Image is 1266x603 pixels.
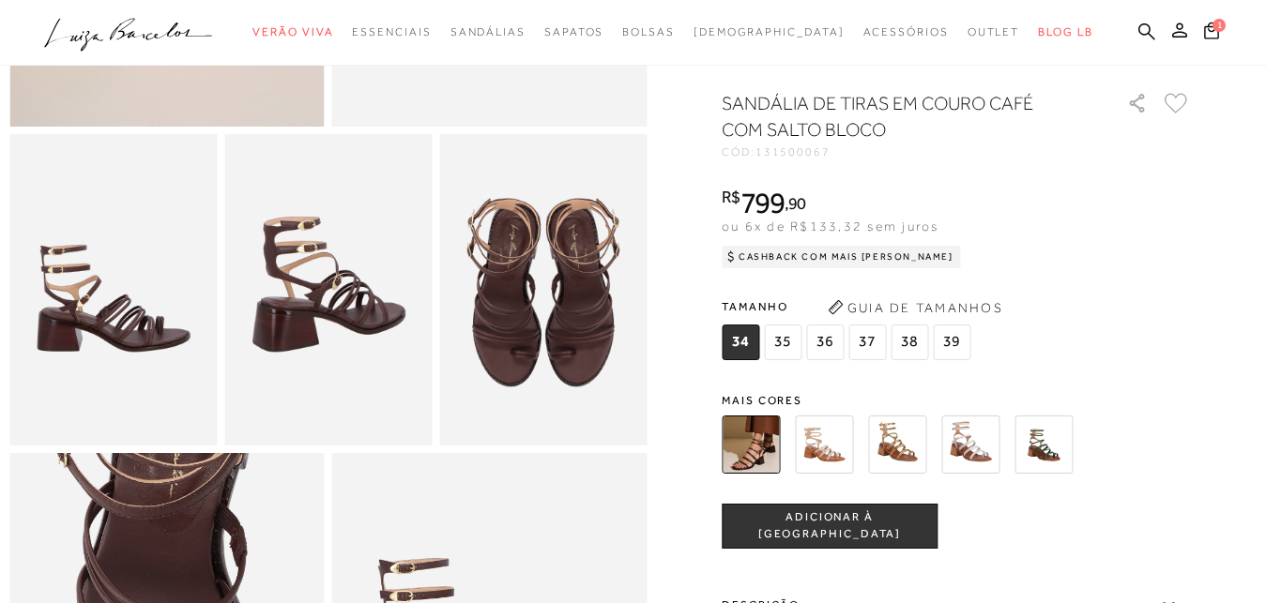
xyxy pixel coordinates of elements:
[544,15,603,50] a: categoryNavScreenReaderText
[941,415,999,474] img: Sandália salto baixo tiras duplas off white
[622,25,675,38] span: Bolsas
[764,324,801,360] span: 35
[1038,25,1092,38] span: BLOG LB
[933,324,970,360] span: 39
[755,145,831,158] span: 131500067
[821,293,1009,323] button: Guia de Tamanhos
[1014,415,1073,474] img: Sandália salto baixo tiras duplas verde
[722,504,938,549] button: ADICIONAR À [GEOGRAPHIC_DATA]
[450,25,526,38] span: Sandálias
[722,188,740,205] i: R$
[722,146,1097,158] div: CÓD:
[9,134,217,445] img: image
[848,324,886,360] span: 37
[1038,15,1092,50] a: BLOG LB
[694,25,845,38] span: [DEMOGRAPHIC_DATA]
[868,415,926,474] img: Sandália salto baixo tiras duplas dourada
[622,15,675,50] a: categoryNavScreenReaderText
[450,15,526,50] a: categoryNavScreenReaderText
[694,15,845,50] a: noSubCategoriesText
[788,193,806,213] span: 90
[740,186,785,219] span: 799
[1213,19,1226,32] span: 1
[224,134,432,445] img: image
[863,25,949,38] span: Acessórios
[544,25,603,38] span: Sapatos
[252,15,333,50] a: categoryNavScreenReaderText
[891,324,928,360] span: 38
[352,15,431,50] a: categoryNavScreenReaderText
[439,134,647,445] img: image
[968,15,1020,50] a: categoryNavScreenReaderText
[722,395,1191,406] span: Mais cores
[352,25,431,38] span: Essenciais
[722,415,780,474] img: SANDÁLIA DE TIRAS EM COURO CAFÉ COM SALTO BLOCO
[722,246,961,268] div: Cashback com Mais [PERSON_NAME]
[863,15,949,50] a: categoryNavScreenReaderText
[252,25,333,38] span: Verão Viva
[722,90,1074,143] h1: SANDÁLIA DE TIRAS EM COURO CAFÉ COM SALTO BLOCO
[722,293,975,321] span: Tamanho
[723,510,937,543] span: ADICIONAR À [GEOGRAPHIC_DATA]
[722,219,938,234] span: ou 6x de R$133,32 sem juros
[785,195,806,212] i: ,
[795,415,853,474] img: SANDÁLIA DE TIRAS METALIZADA DOURADO COM SALTO BLOCO
[806,324,844,360] span: 36
[968,25,1020,38] span: Outlet
[1198,21,1225,46] button: 1
[722,324,759,360] span: 34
